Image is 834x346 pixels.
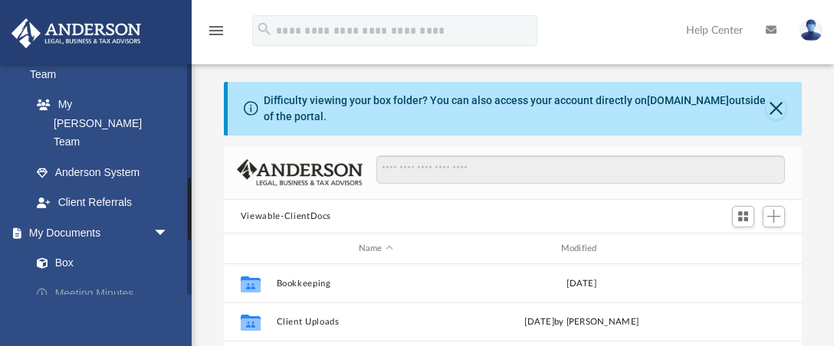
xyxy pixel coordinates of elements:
[647,94,729,106] a: [DOMAIN_NAME]
[256,21,273,38] i: search
[800,19,823,41] img: User Pic
[688,242,795,256] div: id
[21,188,184,218] a: Client Referrals
[481,242,681,256] div: Modified
[21,278,192,308] a: Meeting Minutes
[21,248,184,279] a: Box
[231,242,269,256] div: id
[207,21,225,40] i: menu
[21,90,176,158] a: My [PERSON_NAME] Team
[264,93,767,125] div: Difficulty viewing your box folder? You can also access your account directly on outside of the p...
[11,41,184,90] a: My [PERSON_NAME] Teamarrow_drop_down
[732,206,755,227] button: Switch to Grid View
[763,206,786,227] button: Add
[276,279,475,289] button: Bookkeeping
[275,242,474,256] div: Name
[7,18,146,48] img: Anderson Advisors Platinum Portal
[21,157,184,188] a: Anderson System
[482,277,681,291] div: [DATE]
[153,217,184,249] span: arrow_drop_down
[767,98,786,119] button: Close
[376,155,786,184] input: Search files and folders
[207,29,225,40] a: menu
[11,217,192,248] a: My Documentsarrow_drop_down
[482,315,681,329] div: [DATE] by [PERSON_NAME]
[276,317,475,327] button: Client Uploads
[241,210,331,224] button: Viewable-ClientDocs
